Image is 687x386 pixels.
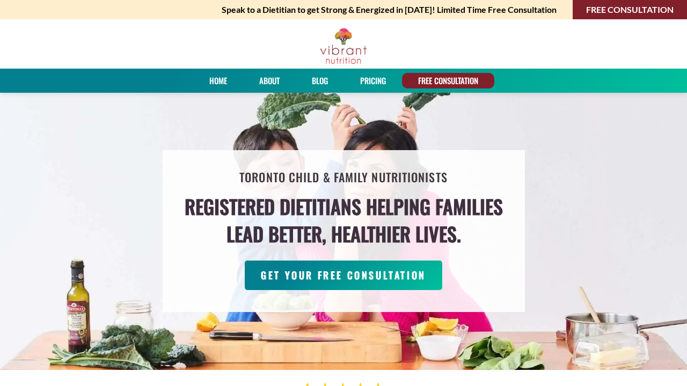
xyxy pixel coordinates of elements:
h2: Toronto Child & Family Nutritionists [239,167,448,188]
a: Home [206,73,231,88]
a: FREE CONSULTATION [414,73,482,88]
h4: Registered Dietitians helping families lead better, healthier lives. [185,193,503,247]
a: Blog [308,73,332,88]
a: About [255,73,283,88]
a: GET YOUR FREE CONSULTATION [245,261,442,290]
img: Vibrant Nutrition [319,27,367,65]
a: PRICING [356,73,390,88]
strong: Speak to a Dietitian to get Strong & Energized in [DATE]! Limited Time Free Consultation [222,2,557,17]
